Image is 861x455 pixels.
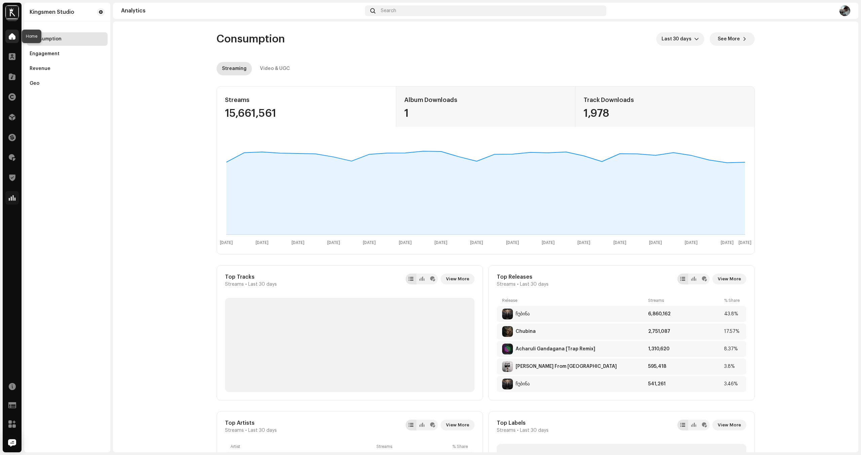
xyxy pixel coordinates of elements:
div: % Share [452,444,469,449]
div: 595,418 [648,364,721,369]
div: Video & UGC [260,62,290,75]
img: F96E9222-F9CD-4E03-8D13-BFB1973C3ED4 [502,361,513,372]
div: 1,978 [584,108,746,119]
span: Streams [225,282,244,287]
div: Release [502,298,645,303]
div: Streaming [222,62,247,75]
div: 3.46% [724,381,741,387]
span: Streams [497,428,516,433]
span: Consumption [217,32,285,46]
div: 3.8% [724,364,741,369]
img: C86D2771-EDE4-4843-A45B-54F8D3B641A8 [502,326,513,337]
span: View More [718,272,741,286]
div: 43.8% [724,311,741,317]
div: Engagement [30,51,60,57]
div: Acharuli Gandagana [Trap Remix] [516,346,595,352]
span: Last 30 days [520,282,549,287]
div: Revenue [30,66,50,71]
button: See More [710,32,755,46]
img: 26421404-8302-48E5-925A-7E5C6614499D [502,309,513,319]
div: Chubina [516,329,536,334]
div: ჩუბინა [516,381,530,387]
div: ჩუბინა [516,311,530,317]
div: Top Releases [497,274,549,280]
re-m-nav-item: Consumption [27,32,108,46]
text: [DATE] [399,241,412,245]
div: dropdown trigger [694,32,699,46]
img: e7e1c77d-7ac2-4e23-a9aa-5e1bb7bb2ada [839,5,850,16]
div: Streams [648,298,721,303]
text: [DATE] [220,241,233,245]
div: Top Tracks [225,274,277,280]
div: Track Downloads [584,95,746,105]
re-m-nav-item: Engagement [27,47,108,61]
span: Search [381,8,396,13]
span: Streams [497,282,516,287]
span: Last 30 days [520,428,549,433]
text: [DATE] [739,241,751,245]
img: BD36D2B1-D89F-4ED5-8A6B-74917002012A [502,344,513,354]
span: Last 30 days [248,282,277,287]
span: • [517,282,519,287]
div: 1 [404,108,567,119]
div: 1,310,620 [648,346,721,352]
text: [DATE] [577,241,590,245]
span: See More [718,32,740,46]
div: 8.37% [724,346,741,352]
div: Kingsmen Studio [30,9,74,15]
div: Top Artists [225,420,277,426]
text: [DATE] [363,241,376,245]
div: Album Downloads [404,95,567,105]
span: Last 30 days [662,32,694,46]
re-m-nav-item: Geo [27,77,108,90]
div: 17.57% [724,329,741,334]
img: e9e70cf3-c49a-424f-98c5-fab0222053be [5,5,19,19]
span: View More [718,418,741,432]
re-m-nav-item: Revenue [27,62,108,75]
span: View More [446,418,469,432]
div: Lucie From Paris [516,364,617,369]
div: 6,860,162 [648,311,721,317]
text: [DATE] [721,241,734,245]
span: Last 30 days [248,428,277,433]
text: [DATE] [649,241,662,245]
div: 15,661,561 [225,108,388,119]
span: View More [446,272,469,286]
button: View More [712,420,746,430]
div: Top Labels [497,420,549,426]
text: [DATE] [435,241,447,245]
div: Analytics [121,8,362,13]
img: 83208BB6-6BAC-43F7-A6B0-D202687AA42F [502,379,513,389]
div: % Share [724,298,741,303]
span: • [245,282,247,287]
text: [DATE] [256,241,268,245]
div: Artist [230,444,374,449]
text: [DATE] [542,241,555,245]
button: View More [712,274,746,284]
div: Consumption [30,36,62,42]
div: Streams [376,444,450,449]
div: Streams [225,95,388,105]
text: [DATE] [613,241,626,245]
text: [DATE] [292,241,304,245]
button: View More [441,274,475,284]
span: Streams [225,428,244,433]
div: Open Intercom Messenger [4,435,20,451]
div: 541,261 [648,381,721,387]
text: [DATE] [685,241,698,245]
span: • [245,428,247,433]
text: [DATE] [327,241,340,245]
text: [DATE] [506,241,519,245]
text: [DATE] [470,241,483,245]
div: Geo [30,81,39,86]
div: 2,751,087 [648,329,721,334]
button: View More [441,420,475,430]
span: • [517,428,519,433]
